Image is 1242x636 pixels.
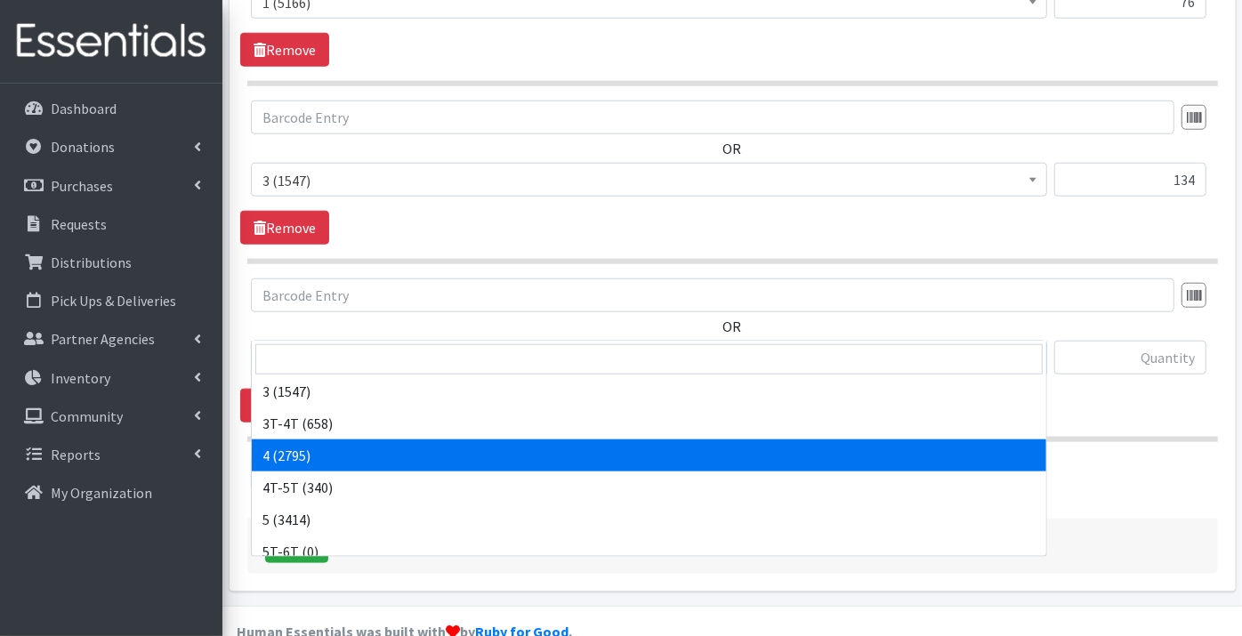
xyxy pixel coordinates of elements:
[1054,163,1206,197] input: Quantity
[251,163,1047,197] span: 3 (1547)
[7,283,215,318] a: Pick Ups & Deliveries
[51,330,155,348] p: Partner Agencies
[252,503,1046,535] li: 5 (3414)
[240,33,329,67] a: Remove
[51,138,115,156] p: Donations
[252,535,1046,568] li: 5T-6T (0)
[7,12,215,71] img: HumanEssentials
[51,177,113,195] p: Purchases
[7,321,215,357] a: Partner Agencies
[262,168,1036,193] span: 3 (1547)
[51,369,110,387] p: Inventory
[252,407,1046,439] li: 3T-4T (658)
[252,471,1046,503] li: 4T-5T (340)
[51,254,132,271] p: Distributions
[51,446,101,463] p: Reports
[240,211,329,245] a: Remove
[723,138,742,159] label: OR
[1054,341,1206,374] input: Quantity
[7,399,215,434] a: Community
[7,360,215,396] a: Inventory
[51,484,152,502] p: My Organization
[7,168,215,204] a: Purchases
[51,100,117,117] p: Dashboard
[51,407,123,425] p: Community
[251,278,1174,312] input: Barcode Entry
[252,439,1046,471] li: 4 (2795)
[51,215,107,233] p: Requests
[7,475,215,511] a: My Organization
[252,375,1046,407] li: 3 (1547)
[240,389,329,423] a: Remove
[251,101,1174,134] input: Barcode Entry
[7,437,215,472] a: Reports
[7,206,215,242] a: Requests
[51,292,176,310] p: Pick Ups & Deliveries
[723,316,742,337] label: OR
[7,91,215,126] a: Dashboard
[7,245,215,280] a: Distributions
[7,129,215,165] a: Donations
